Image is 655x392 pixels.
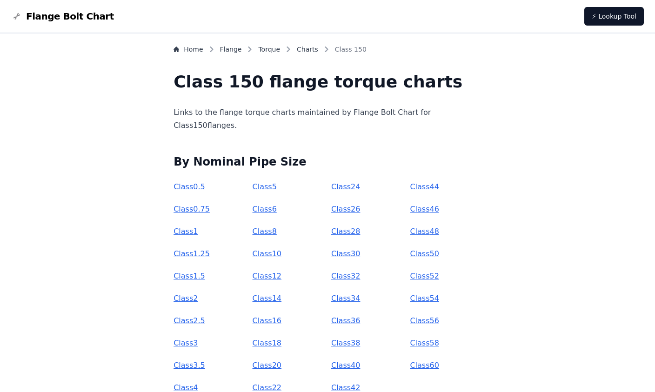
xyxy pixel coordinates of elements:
a: Class50 [410,249,439,258]
a: Class28 [331,227,360,236]
a: Class58 [410,339,439,347]
a: Class30 [331,249,360,258]
a: Class3 [174,339,198,347]
a: Class0.75 [174,205,210,213]
a: Class26 [331,205,360,213]
a: Class40 [331,361,360,370]
span: Class 150 [335,45,367,54]
a: Class56 [410,316,439,325]
a: Home [174,45,203,54]
a: Class38 [331,339,360,347]
a: Class32 [331,272,360,280]
a: Class10 [253,249,281,258]
a: Class24 [331,182,360,191]
a: Class44 [410,182,439,191]
a: Class14 [253,294,281,303]
a: Class2.5 [174,316,205,325]
a: Class4 [174,383,198,392]
h2: By Nominal Pipe Size [174,154,481,169]
a: Class20 [253,361,281,370]
a: Class2 [174,294,198,303]
a: Flange [220,45,242,54]
a: Class34 [331,294,360,303]
a: Class48 [410,227,439,236]
a: Class54 [410,294,439,303]
p: Links to the flange torque charts maintained by Flange Bolt Chart for Class 150 flanges. [174,106,481,132]
a: Class6 [253,205,277,213]
h1: Class 150 flange torque charts [174,73,481,91]
nav: Breadcrumb [174,45,481,58]
a: Class42 [331,383,360,392]
a: Class8 [253,227,277,236]
a: ⚡ Lookup Tool [584,7,644,26]
a: Class5 [253,182,277,191]
a: Class3.5 [174,361,205,370]
a: Class1 [174,227,198,236]
a: Class16 [253,316,281,325]
a: Class18 [253,339,281,347]
a: Torque [258,45,280,54]
a: Class12 [253,272,281,280]
a: Class60 [410,361,439,370]
a: Class52 [410,272,439,280]
a: Class22 [253,383,281,392]
a: Class1.5 [174,272,205,280]
a: Class0.5 [174,182,205,191]
a: Class1.25 [174,249,210,258]
img: Flange Bolt Chart Logo [11,11,22,22]
a: Flange Bolt Chart LogoFlange Bolt Chart [11,10,114,23]
a: Class36 [331,316,360,325]
a: Class46 [410,205,439,213]
a: Charts [297,45,318,54]
span: Flange Bolt Chart [26,10,114,23]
